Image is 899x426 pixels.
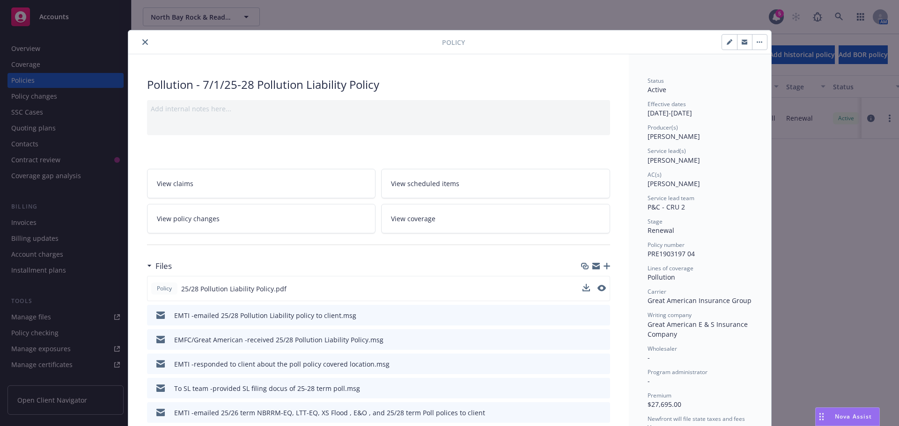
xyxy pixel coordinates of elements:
[648,368,707,376] span: Program administrator
[174,335,383,345] div: EMFC/Great American -received 25/28 Pollution Liability Policy.msg
[597,285,606,291] button: preview file
[181,284,287,294] span: 25/28 Pollution Liability Policy.pdf
[648,85,666,94] span: Active
[598,408,606,418] button: preview file
[815,407,880,426] button: Nova Assist
[174,310,356,320] div: EMTI -emailed 25/28 Pollution Liability policy to client.msg
[648,217,663,225] span: Stage
[648,288,666,296] span: Carrier
[597,284,606,294] button: preview file
[381,204,610,233] a: View coverage
[648,226,674,235] span: Renewal
[583,359,590,369] button: download file
[648,376,650,385] span: -
[648,264,693,272] span: Lines of coverage
[155,260,172,272] h3: Files
[598,359,606,369] button: preview file
[648,194,694,202] span: Service lead team
[648,391,671,399] span: Premium
[147,260,172,272] div: Files
[381,169,610,198] a: View scheduled items
[174,408,485,418] div: EMTI -emailed 25/26 term NBRRM-EQ, LTT-EQ, XS Flood , E&O , and 25/28 term Poll polices to client
[174,359,390,369] div: EMTI -responded to client about the poll policy covered location.msg
[648,179,700,188] span: [PERSON_NAME]
[583,408,590,418] button: download file
[648,296,752,305] span: Great American Insurance Group
[583,335,590,345] button: download file
[147,77,610,93] div: Pollution - 7/1/25-28 Pollution Liability Policy
[598,335,606,345] button: preview file
[816,408,827,426] div: Drag to move
[155,284,174,293] span: Policy
[648,100,752,118] div: [DATE] - [DATE]
[648,272,752,282] div: Pollution
[648,171,662,179] span: AC(s)
[648,202,685,211] span: P&C - CRU 2
[147,169,376,198] a: View claims
[648,400,681,409] span: $27,695.00
[648,353,650,362] span: -
[835,412,872,420] span: Nova Assist
[157,214,220,224] span: View policy changes
[583,383,590,393] button: download file
[648,311,692,319] span: Writing company
[442,37,465,47] span: Policy
[583,310,590,320] button: download file
[582,284,590,294] button: download file
[648,132,700,141] span: [PERSON_NAME]
[648,415,745,423] span: Newfront will file state taxes and fees
[648,345,677,353] span: Wholesaler
[582,284,590,291] button: download file
[140,36,151,48] button: close
[157,179,193,188] span: View claims
[648,100,686,108] span: Effective dates
[648,123,678,131] span: Producer(s)
[648,147,686,155] span: Service lead(s)
[598,310,606,320] button: preview file
[648,241,685,249] span: Policy number
[598,383,606,393] button: preview file
[648,156,700,165] span: [PERSON_NAME]
[391,179,459,188] span: View scheduled items
[147,204,376,233] a: View policy changes
[648,77,664,85] span: Status
[174,383,360,393] div: To SL team -provided SL filing docus of 25-28 term poll.msg
[151,104,606,114] div: Add internal notes here...
[391,214,435,224] span: View coverage
[648,320,750,339] span: Great American E & S Insurance Company
[648,249,695,258] span: PRE1903197 04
